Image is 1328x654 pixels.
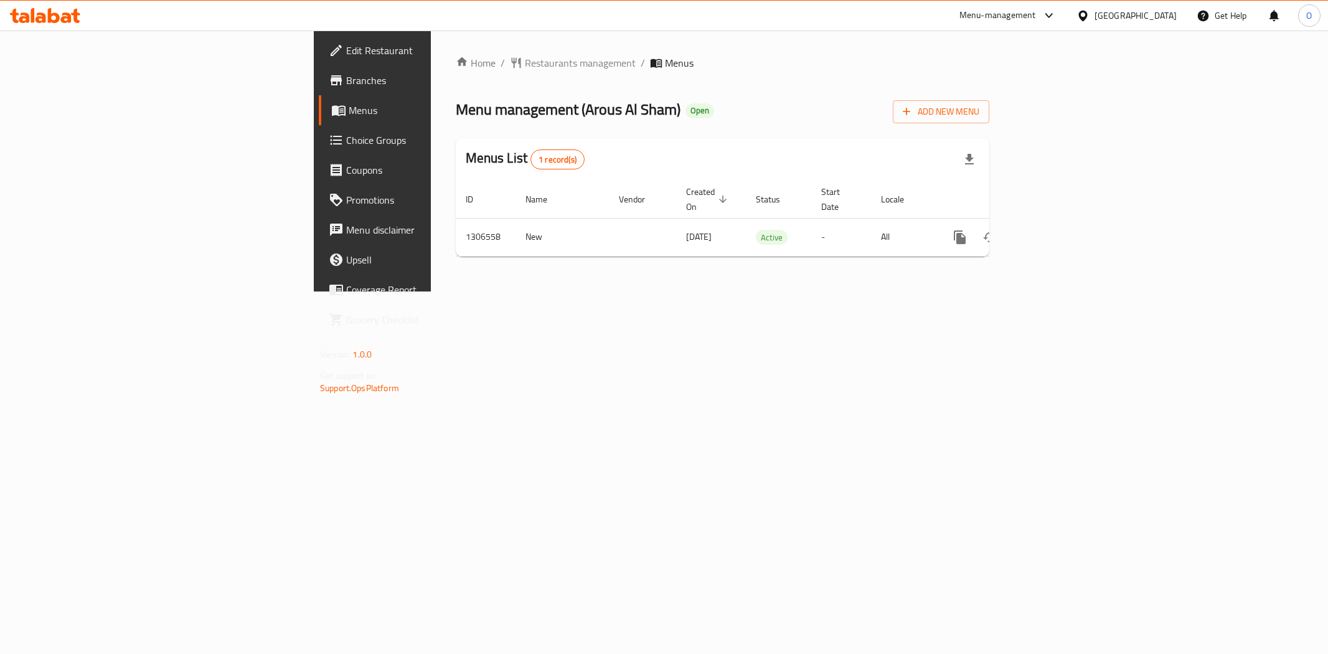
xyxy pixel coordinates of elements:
a: Menu disclaimer [319,215,535,245]
a: Promotions [319,185,535,215]
span: Created On [686,184,731,214]
span: Open [685,105,714,116]
td: - [811,218,871,256]
span: Start Date [821,184,856,214]
a: Branches [319,65,535,95]
td: New [516,218,609,256]
span: Choice Groups [346,133,525,148]
span: Status [756,192,796,207]
a: Menus [319,95,535,125]
span: Promotions [346,192,525,207]
span: Menus [665,55,694,70]
span: 1 record(s) [531,154,584,166]
a: Support.OpsPlatform [320,380,399,396]
span: Menus [349,103,525,118]
div: Menu-management [959,8,1036,23]
a: Edit Restaurant [319,36,535,65]
span: 1.0.0 [352,346,372,363]
li: / [641,55,645,70]
span: Coverage Report [346,282,525,297]
a: Coverage Report [319,275,535,305]
span: Vendor [619,192,661,207]
a: Coupons [319,155,535,185]
div: Export file [954,145,984,174]
span: Edit Restaurant [346,43,525,58]
span: Upsell [346,252,525,267]
span: Name [525,192,563,207]
td: All [871,218,935,256]
button: more [945,222,975,252]
button: Change Status [975,222,1005,252]
a: Grocery Checklist [319,305,535,334]
span: Restaurants management [525,55,636,70]
a: Restaurants management [510,55,636,70]
span: ID [466,192,489,207]
span: Menu management ( Arous Al Sham ) [456,95,680,123]
table: enhanced table [456,181,1075,257]
span: Grocery Checklist [346,312,525,327]
h2: Menus List [466,149,585,169]
span: O [1306,9,1312,22]
span: [DATE] [686,229,712,245]
div: [GEOGRAPHIC_DATA] [1095,9,1177,22]
button: Add New Menu [893,100,989,123]
span: Active [756,230,788,245]
a: Choice Groups [319,125,535,155]
span: Branches [346,73,525,88]
span: Locale [881,192,920,207]
span: Coupons [346,163,525,178]
div: Total records count [530,149,585,169]
div: Open [685,103,714,118]
a: Upsell [319,245,535,275]
nav: breadcrumb [456,55,989,70]
span: Get support on: [320,367,377,384]
th: Actions [935,181,1075,219]
span: Menu disclaimer [346,222,525,237]
span: Add New Menu [903,104,979,120]
span: Version: [320,346,351,363]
